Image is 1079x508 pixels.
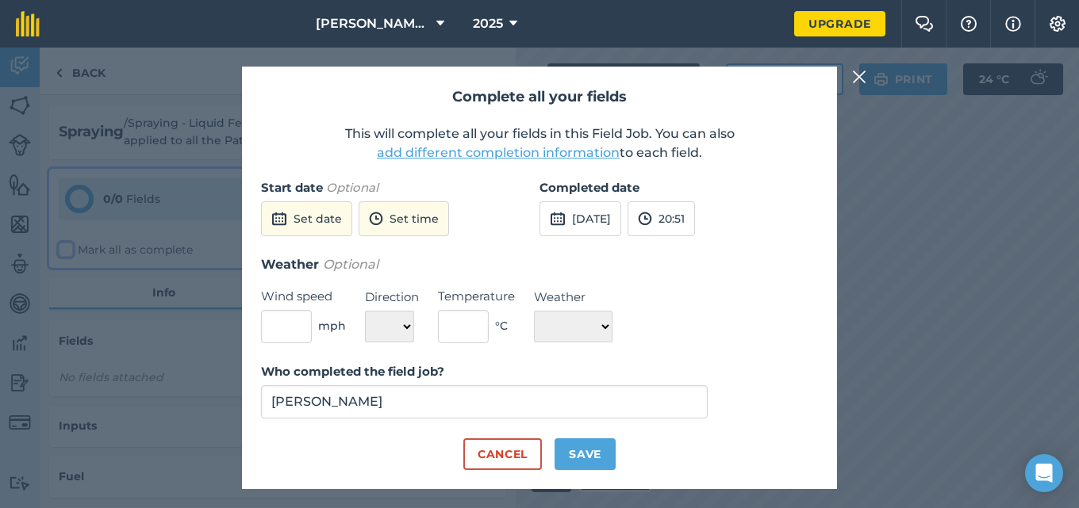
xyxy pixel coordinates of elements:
[16,11,40,36] img: fieldmargin Logo
[271,209,287,228] img: svg+xml;base64,PD94bWwgdmVyc2lvbj0iMS4wIiBlbmNvZGluZz0idXRmLTgiPz4KPCEtLSBHZW5lcmF0b3I6IEFkb2JlIE...
[555,438,616,470] button: Save
[323,257,378,272] em: Optional
[261,254,818,275] h3: Weather
[261,364,444,379] strong: Who completed the field job?
[369,209,383,228] img: svg+xml;base64,PD94bWwgdmVyc2lvbj0iMS4wIiBlbmNvZGluZz0idXRmLTgiPz4KPCEtLSBHZW5lcmF0b3I6IEFkb2JlIE...
[915,16,934,32] img: Two speech bubbles overlapping with the left bubble in the forefront
[495,317,508,334] span: ° C
[261,124,818,162] p: This will complete all your fields in this Field Job. You can also to each field.
[1005,14,1021,33] img: svg+xml;base64,PHN2ZyB4bWxucz0iaHR0cDovL3d3dy53My5vcmcvMjAwMC9zdmciIHdpZHRoPSIxNyIgaGVpZ2h0PSIxNy...
[316,14,430,33] span: [PERSON_NAME]'s Farm
[539,201,621,236] button: [DATE]
[377,143,620,162] button: add different completion information
[261,86,818,109] h2: Complete all your fields
[638,209,652,228] img: svg+xml;base64,PD94bWwgdmVyc2lvbj0iMS4wIiBlbmNvZGluZz0idXRmLTgiPz4KPCEtLSBHZW5lcmF0b3I6IEFkb2JlIE...
[628,201,695,236] button: 20:51
[438,287,515,306] label: Temperature
[261,180,323,195] strong: Start date
[959,16,978,32] img: A question mark icon
[261,287,346,306] label: Wind speed
[1048,16,1067,32] img: A cog icon
[326,180,378,195] em: Optional
[550,209,566,228] img: svg+xml;base64,PD94bWwgdmVyc2lvbj0iMS4wIiBlbmNvZGluZz0idXRmLTgiPz4KPCEtLSBHZW5lcmF0b3I6IEFkb2JlIE...
[365,288,419,307] label: Direction
[318,317,346,334] span: mph
[261,201,352,236] button: Set date
[794,11,885,36] a: Upgrade
[1025,454,1063,492] div: Open Intercom Messenger
[359,201,449,236] button: Set time
[473,14,503,33] span: 2025
[463,438,542,470] button: Cancel
[539,180,639,195] strong: Completed date
[534,288,612,307] label: Weather
[852,67,866,86] img: svg+xml;base64,PHN2ZyB4bWxucz0iaHR0cDovL3d3dy53My5vcmcvMjAwMC9zdmciIHdpZHRoPSIyMiIgaGVpZ2h0PSIzMC...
